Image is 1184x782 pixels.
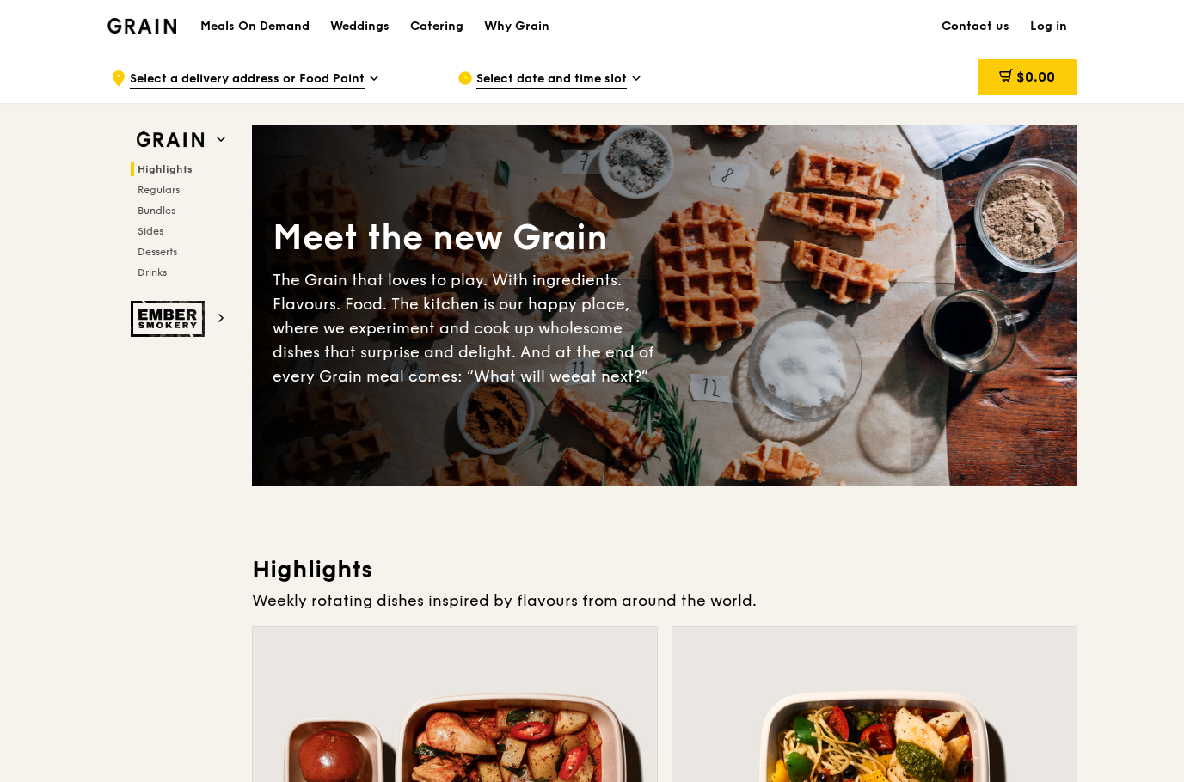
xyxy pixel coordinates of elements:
h1: Meals On Demand [200,18,310,35]
div: Why Grain [484,1,549,52]
span: Regulars [138,184,180,196]
span: $0.00 [1016,69,1055,85]
a: Why Grain [474,1,560,52]
span: Select a delivery address or Food Point [130,70,365,89]
span: Desserts [138,246,177,258]
h3: Highlights [252,554,1077,585]
a: Weddings [320,1,400,52]
span: Highlights [138,163,193,175]
a: Contact us [931,1,1020,52]
div: The Grain that loves to play. With ingredients. Flavours. Food. The kitchen is our happy place, w... [273,268,665,388]
div: Weddings [330,1,390,52]
span: Sides [138,225,163,237]
a: Catering [400,1,474,52]
div: Meet the new Grain [273,215,665,261]
span: eat next?” [571,367,648,386]
img: Grain web logo [131,125,210,156]
img: Grain [107,18,177,34]
span: Bundles [138,205,175,217]
a: Log in [1020,1,1077,52]
div: Weekly rotating dishes inspired by flavours from around the world. [252,589,1077,613]
div: Catering [410,1,463,52]
img: Ember Smokery web logo [131,301,210,337]
span: Select date and time slot [476,70,627,89]
span: Drinks [138,266,167,278]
